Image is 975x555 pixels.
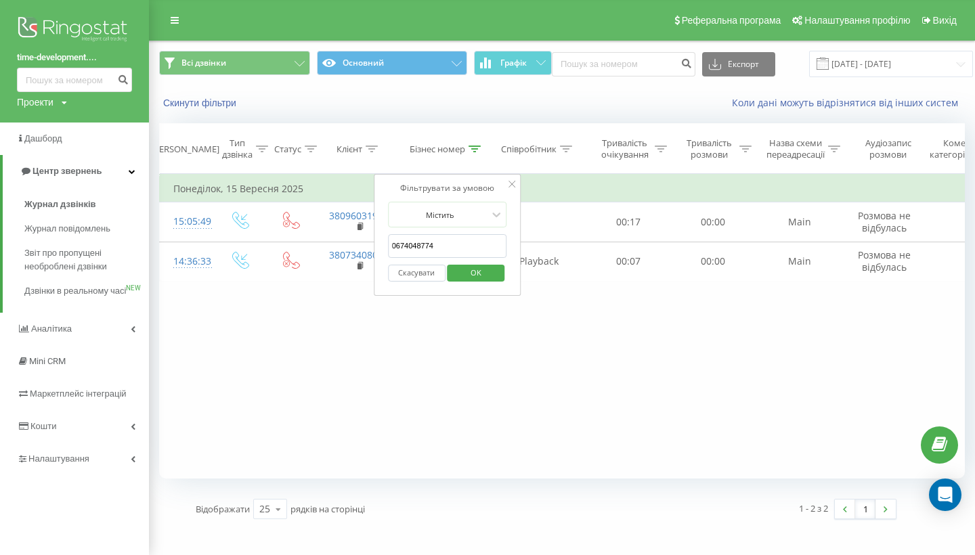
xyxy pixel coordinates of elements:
[24,246,142,273] span: Звіт про пропущені необроблені дзвінки
[159,51,310,75] button: Всі дзвінки
[756,242,844,281] td: Main
[388,234,507,258] input: Введіть значення
[492,242,586,281] td: Playback
[586,242,671,281] td: 00:07
[329,209,394,222] a: 380960319506
[929,479,961,511] div: Open Intercom Messenger
[24,279,149,303] a: Дзвінки в реальному часіNEW
[24,284,126,298] span: Дзвінки в реальному часі
[24,198,96,211] span: Журнал дзвінків
[29,356,66,366] span: Mini CRM
[671,242,756,281] td: 00:00
[388,265,446,282] button: Скасувати
[855,137,921,160] div: Аудіозапис розмови
[24,133,62,143] span: Дашборд
[24,217,149,241] a: Журнал повідомлень
[24,222,110,236] span: Журнал повідомлень
[448,265,505,282] button: OK
[17,51,132,64] a: time-development....
[274,143,301,155] div: Статус
[151,143,219,155] div: [PERSON_NAME]
[17,95,53,109] div: Проекти
[682,15,781,26] span: Реферальна програма
[671,202,756,242] td: 00:00
[32,166,102,176] span: Центр звернень
[598,137,651,160] div: Тривалість очікування
[474,51,552,75] button: Графік
[30,388,127,399] span: Маркетплейс інтеграцій
[31,324,72,334] span: Аналiтика
[858,248,911,273] span: Розмова не відбулась
[259,502,270,516] div: 25
[682,137,736,160] div: Тривалість розмови
[552,52,695,76] input: Пошук за номером
[173,248,200,275] div: 14:36:33
[457,262,495,283] span: OK
[702,52,775,76] button: Експорт
[28,453,89,464] span: Налаштування
[756,202,844,242] td: Main
[766,137,825,160] div: Назва схеми переадресації
[24,192,149,217] a: Журнал дзвінків
[500,58,527,68] span: Графік
[222,137,253,160] div: Тип дзвінка
[30,421,56,431] span: Кошти
[732,96,965,109] a: Коли дані можуть відрізнятися вiд інших систем
[24,241,149,279] a: Звіт про пропущені необроблені дзвінки
[799,502,828,515] div: 1 - 2 з 2
[159,97,243,109] button: Скинути фільтри
[173,208,200,235] div: 15:05:49
[586,202,671,242] td: 00:17
[410,143,465,155] div: Бізнес номер
[337,143,362,155] div: Клієнт
[317,51,468,75] button: Основний
[17,68,132,92] input: Пошук за номером
[290,503,365,515] span: рядків на сторінці
[804,15,910,26] span: Налаштування профілю
[3,155,149,187] a: Центр звернень
[329,248,394,261] a: 380734080478
[933,15,957,26] span: Вихід
[181,58,226,68] span: Всі дзвінки
[855,500,875,518] a: 1
[388,181,507,195] div: Фільтрувати за умовою
[17,14,132,47] img: Ringostat logo
[501,143,557,155] div: Співробітник
[858,209,911,234] span: Розмова не відбулась
[196,503,250,515] span: Відображати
